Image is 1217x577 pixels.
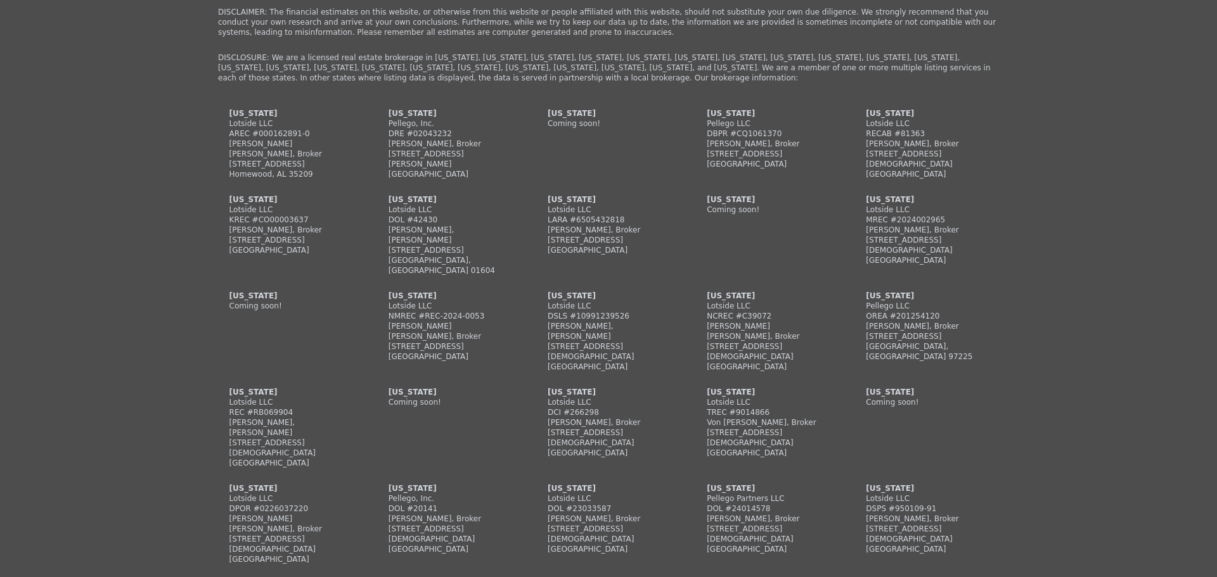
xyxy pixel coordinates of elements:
div: [PERSON_NAME] [PERSON_NAME], Broker [389,321,510,341]
div: [US_STATE] [389,483,510,493]
div: NCREC #C39072 [707,311,828,321]
div: [STREET_ADDRESS][DEMOGRAPHIC_DATA] [548,428,669,448]
div: [US_STATE] [866,291,988,301]
div: Coming soon! [229,301,351,311]
p: DISCLOSURE: We are a licensed real estate brokerage in [US_STATE], [US_STATE], [US_STATE], [US_ST... [218,53,999,83]
div: [PERSON_NAME], [PERSON_NAME] [229,417,351,438]
div: DSLS #10991239526 [548,311,669,321]
div: Lotside LLC [707,301,828,311]
div: [STREET_ADDRESS][DEMOGRAPHIC_DATA] [548,341,669,362]
div: DOL #23033587 [548,504,669,514]
div: Pellego LLC [707,118,828,129]
div: [US_STATE] [707,483,828,493]
div: [GEOGRAPHIC_DATA] [707,159,828,169]
div: [US_STATE] [548,387,669,397]
div: DPOR #0226037220 [229,504,351,514]
div: [GEOGRAPHIC_DATA] [548,362,669,372]
div: [PERSON_NAME], Broker [707,514,828,524]
div: [STREET_ADDRESS] [229,159,351,169]
div: [GEOGRAPHIC_DATA] [229,554,351,564]
div: DOL #42430 [389,215,510,225]
div: [STREET_ADDRESS][DEMOGRAPHIC_DATA] [548,524,669,544]
div: DOL #24014578 [707,504,828,514]
div: [GEOGRAPHIC_DATA] [866,169,988,179]
div: [GEOGRAPHIC_DATA] [389,352,510,362]
div: [STREET_ADDRESS][DEMOGRAPHIC_DATA] [229,534,351,554]
div: Coming soon! [389,397,510,407]
div: LARA #6505432818 [548,215,669,225]
div: [GEOGRAPHIC_DATA] [229,245,351,255]
div: [PERSON_NAME], Broker [866,514,988,524]
div: [STREET_ADDRESS][PERSON_NAME] [389,149,510,169]
div: [US_STATE] [707,291,828,301]
div: [PERSON_NAME], Broker [866,321,988,331]
div: [US_STATE] [866,483,988,493]
div: Lotside LLC [389,301,510,311]
div: [GEOGRAPHIC_DATA] [548,544,669,554]
div: Pellego, Inc. [389,118,510,129]
div: Von [PERSON_NAME], Broker [707,417,828,428]
div: [GEOGRAPHIC_DATA] [389,169,510,179]
div: Pellego, Inc. [389,493,510,504]
div: [US_STATE] [548,108,669,118]
div: DOL #20141 [389,504,510,514]
div: [GEOGRAPHIC_DATA] [548,448,669,458]
div: Lotside LLC [229,205,351,215]
div: Homewood, AL 35209 [229,169,351,179]
div: Coming soon! [866,397,988,407]
div: [STREET_ADDRESS] [548,235,669,245]
div: [STREET_ADDRESS][DEMOGRAPHIC_DATA] [389,524,510,544]
div: [US_STATE] [707,387,828,397]
div: [PERSON_NAME], Broker [548,417,669,428]
div: [PERSON_NAME], Broker [229,225,351,235]
div: [GEOGRAPHIC_DATA], [GEOGRAPHIC_DATA] 01604 [389,255,510,276]
div: [US_STATE] [389,387,510,397]
div: [US_STATE] [548,291,669,301]
div: [PERSON_NAME] [PERSON_NAME], Broker [229,139,351,159]
div: DBPR #CQ1061370 [707,129,828,139]
div: [PERSON_NAME], Broker [389,139,510,149]
div: Lotside LLC [548,493,669,504]
div: [PERSON_NAME], Broker [548,514,669,524]
div: [US_STATE] [707,108,828,118]
div: Lotside LLC [229,397,351,407]
div: [US_STATE] [866,108,988,118]
div: [STREET_ADDRESS] [229,235,351,245]
div: DCI #266298 [548,407,669,417]
div: [GEOGRAPHIC_DATA] [707,362,828,372]
div: [US_STATE] [229,108,351,118]
div: [PERSON_NAME], [PERSON_NAME] [389,225,510,245]
div: [GEOGRAPHIC_DATA] [229,458,351,468]
div: OREA #201254120 [866,311,988,321]
div: [US_STATE] [389,108,510,118]
div: [GEOGRAPHIC_DATA], [GEOGRAPHIC_DATA] 97225 [866,341,988,362]
div: Lotside LLC [866,205,988,215]
div: [STREET_ADDRESS][DEMOGRAPHIC_DATA] [866,524,988,544]
div: Coming soon! [707,205,828,215]
div: DRE #02043232 [389,129,510,139]
div: Coming soon! [548,118,669,129]
div: Lotside LLC [866,493,988,504]
div: Lotside LLC [548,205,669,215]
div: [PERSON_NAME], Broker [389,514,510,524]
div: REC #RB069904 [229,407,351,417]
div: AREC #000162891-0 [229,129,351,139]
div: [US_STATE] [229,483,351,493]
div: Lotside LLC [548,397,669,407]
div: [US_STATE] [548,483,669,493]
div: [STREET_ADDRESS][DEMOGRAPHIC_DATA] [707,341,828,362]
div: NMREC #REC-2024-0053 [389,311,510,321]
div: [STREET_ADDRESS] [707,149,828,159]
div: [STREET_ADDRESS][DEMOGRAPHIC_DATA] [229,438,351,458]
div: Lotside LLC [229,493,351,504]
div: [PERSON_NAME], [PERSON_NAME] [548,321,669,341]
div: Lotside LLC [548,301,669,311]
div: [STREET_ADDRESS][DEMOGRAPHIC_DATA] [866,235,988,255]
div: [US_STATE] [389,291,510,301]
div: [US_STATE] [707,194,828,205]
div: [GEOGRAPHIC_DATA] [866,255,988,265]
div: [GEOGRAPHIC_DATA] [389,544,510,554]
div: [US_STATE] [548,194,669,205]
div: TREC #9014866 [707,407,828,417]
div: MREC #2024002965 [866,215,988,225]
